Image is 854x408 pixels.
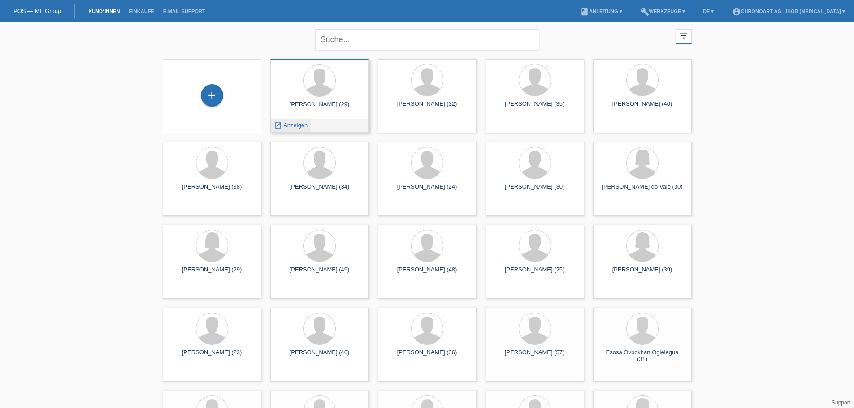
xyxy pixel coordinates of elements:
div: [PERSON_NAME] (46) [277,349,362,363]
div: [PERSON_NAME] (57) [493,349,577,363]
div: [PERSON_NAME] (30) [493,183,577,198]
i: account_circle [732,7,741,16]
div: [PERSON_NAME] (49) [277,266,362,280]
input: Suche... [315,29,539,50]
a: Support [832,399,850,406]
div: [PERSON_NAME] (34) [277,183,362,198]
i: build [640,7,649,16]
div: [PERSON_NAME] (25) [493,266,577,280]
a: Kund*innen [84,9,124,14]
i: launch [274,121,282,129]
a: DE ▾ [698,9,718,14]
div: [PERSON_NAME] (38) [170,183,254,198]
i: book [580,7,589,16]
div: [PERSON_NAME] (24) [385,183,469,198]
div: [PERSON_NAME] (39) [600,266,685,280]
span: Anzeigen [283,122,308,129]
div: [PERSON_NAME] (29) [277,101,362,115]
div: Esosa Ovbokhan Ogielegua (31) [600,349,685,363]
div: [PERSON_NAME] (48) [385,266,469,280]
a: POS — MF Group [13,8,61,14]
a: bookAnleitung ▾ [576,9,626,14]
a: E-Mail Support [159,9,210,14]
a: launch Anzeigen [274,122,308,129]
div: Kund*in hinzufügen [201,88,223,103]
div: [PERSON_NAME] (40) [600,100,685,115]
div: [PERSON_NAME] (35) [493,100,577,115]
i: filter_list [679,31,689,41]
div: [PERSON_NAME] (32) [385,100,469,115]
a: account_circleChronoart AG - Hiob [MEDICAL_DATA] ▾ [728,9,850,14]
a: Einkäufe [124,9,158,14]
a: buildWerkzeuge ▾ [636,9,690,14]
div: [PERSON_NAME] (23) [170,349,254,363]
div: [PERSON_NAME] (36) [385,349,469,363]
div: [PERSON_NAME] (29) [170,266,254,280]
div: [PERSON_NAME] do Vale (30) [600,183,685,198]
